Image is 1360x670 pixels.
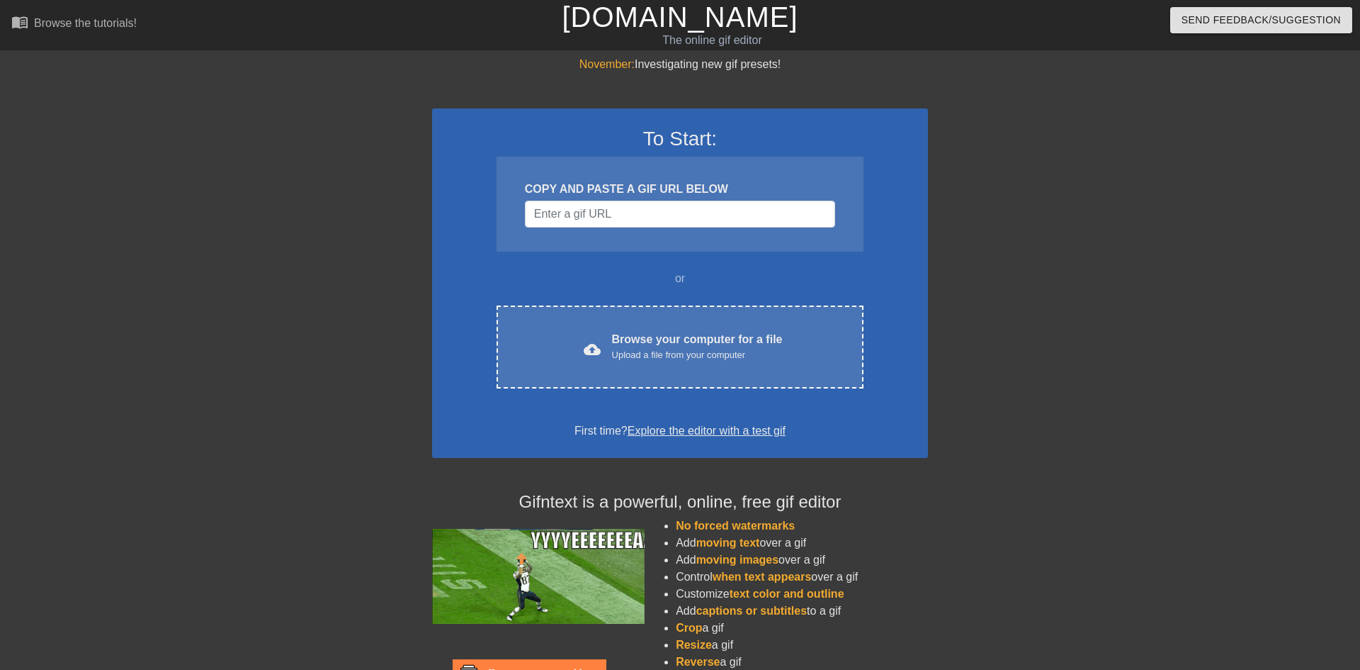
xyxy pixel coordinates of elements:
[469,270,891,287] div: or
[676,620,928,637] li: a gif
[730,588,844,600] span: text color and outline
[34,17,137,29] div: Browse the tutorials!
[676,603,928,620] li: Add to a gif
[432,529,645,624] img: football_small.gif
[11,13,28,30] span: menu_book
[1170,7,1352,33] button: Send Feedback/Suggestion
[676,520,795,532] span: No forced watermarks
[696,605,807,617] span: captions or subtitles
[562,1,798,33] a: [DOMAIN_NAME]
[676,586,928,603] li: Customize
[612,348,783,362] div: Upload a file from your computer
[525,181,835,198] div: COPY AND PASTE A GIF URL BELOW
[696,537,760,549] span: moving text
[676,656,720,668] span: Reverse
[450,423,909,440] div: First time?
[676,639,712,651] span: Resize
[676,552,928,569] li: Add over a gif
[432,56,928,73] div: Investigating new gif presets!
[432,492,928,513] h4: Gifntext is a powerful, online, free gif editor
[676,622,702,634] span: Crop
[450,127,909,151] h3: To Start:
[713,571,812,583] span: when text appears
[676,535,928,552] li: Add over a gif
[1181,11,1341,29] span: Send Feedback/Suggestion
[579,58,635,70] span: November:
[612,331,783,362] div: Browse your computer for a file
[628,425,786,437] a: Explore the editor with a test gif
[460,32,964,49] div: The online gif editor
[11,13,137,35] a: Browse the tutorials!
[525,201,835,228] input: Username
[676,569,928,586] li: Control over a gif
[676,637,928,654] li: a gif
[584,341,601,358] span: cloud_upload
[696,554,778,566] span: moving images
